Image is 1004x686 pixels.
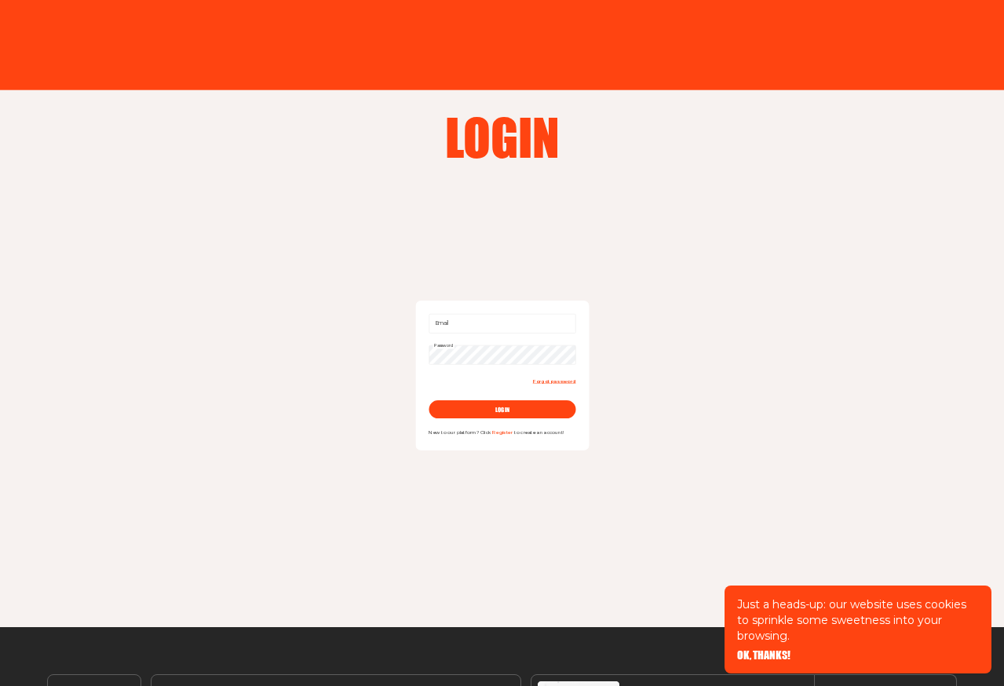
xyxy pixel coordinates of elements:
p: Just a heads-up: our website uses cookies to sprinkle some sweetness into your browsing. [737,597,979,644]
button: OK, THANKS! [737,650,790,661]
span: login [495,407,509,413]
h2: Login [301,111,703,162]
input: Password [429,345,575,365]
a: Forgot password [532,377,575,385]
button: login [429,400,575,418]
label: Password [433,341,454,349]
span: Forgot password [532,378,575,385]
p: New to our platform? Click to create an account! [429,429,575,437]
input: Email [429,314,575,334]
a: Register [492,429,513,436]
